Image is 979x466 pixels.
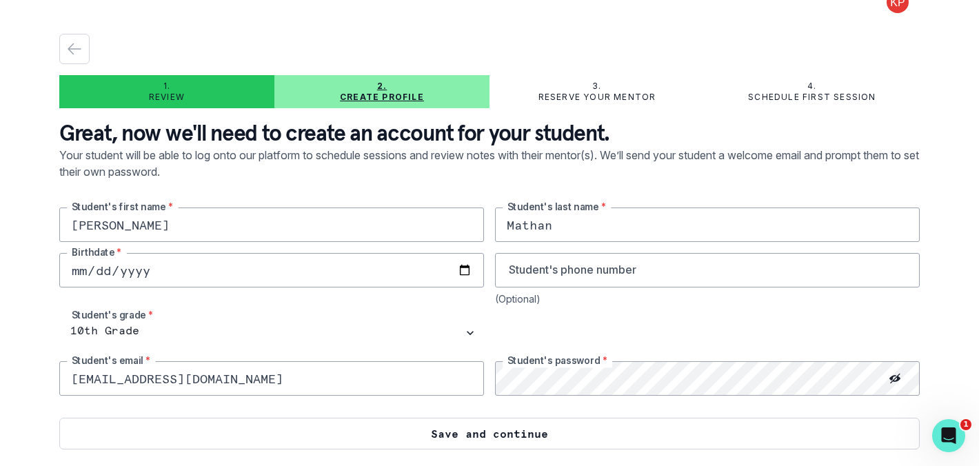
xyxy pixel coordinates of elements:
p: 1. [163,81,170,92]
p: Great, now we'll need to create an account for your student. [59,119,920,147]
span: 1 [960,419,971,430]
p: Reserve your mentor [538,92,656,103]
button: Save and continue [59,418,920,449]
p: Schedule first session [748,92,876,103]
p: Review [149,92,185,103]
p: 3. [592,81,601,92]
p: Create profile [340,92,424,103]
p: Your student will be able to log onto our platform to schedule sessions and review notes with the... [59,147,920,207]
p: 2. [377,81,387,92]
p: 4. [807,81,816,92]
iframe: Intercom live chat [932,419,965,452]
div: (Optional) [495,293,920,305]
